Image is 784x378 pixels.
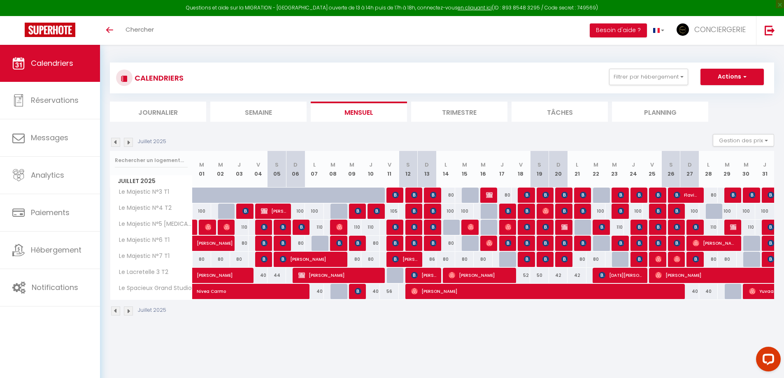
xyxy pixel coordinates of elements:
span: Roelandt Stefaan [524,235,530,251]
button: Filtrer par hébergement [609,69,688,85]
span: [PERSON_NAME] [542,203,549,219]
th: 21 [568,151,586,188]
li: Planning [612,102,708,122]
span: [PERSON_NAME] [693,219,699,235]
th: 19 [530,151,549,188]
div: 100 [436,204,455,219]
abbr: S [275,161,279,169]
div: 80 [361,252,380,267]
th: 05 [268,151,286,188]
span: [PERSON_NAME] [655,235,661,251]
div: 100 [586,204,605,219]
span: [PERSON_NAME] [580,203,586,219]
span: Notifications [32,282,78,292]
th: 13 [418,151,437,188]
th: 03 [230,151,249,188]
span: [PERSON_NAME] [542,219,549,235]
abbr: M [612,161,617,169]
div: 80 [699,188,718,203]
span: Roelandt Stefaan [524,187,530,203]
span: Le Majestic N°5 [MEDICAL_DATA] [112,220,194,229]
span: Paiements [31,207,70,218]
span: [PERSON_NAME] [336,235,342,251]
a: [PERSON_NAME] [193,268,212,283]
div: 100 [305,204,324,219]
div: 80 [493,188,512,203]
span: [PERSON_NAME] [355,203,361,219]
div: 44 [268,268,286,283]
span: [PERSON_NAME] [524,219,530,235]
span: [PERSON_NAME] [486,235,492,251]
span: [PERSON_NAME] [PERSON_NAME] van Zoggel [505,235,511,251]
input: Rechercher un logement... [115,153,188,168]
span: [PERSON_NAME] [411,283,682,299]
span: [PERSON_NAME] [411,187,417,203]
span: [PERSON_NAME] [693,235,737,251]
span: [PERSON_NAME][GEOGRAPHIC_DATA] [618,203,624,219]
th: 08 [324,151,343,188]
span: [PERSON_NAME] [636,219,642,235]
div: 42 [568,268,586,283]
abbr: J [632,161,635,169]
p: Juillet 2025 [138,138,166,146]
span: [PERSON_NAME] [197,263,254,279]
div: 80 [586,252,605,267]
span: [PERSON_NAME] [542,251,549,267]
span: [PERSON_NAME] [749,187,755,203]
span: [PERSON_NAME] [524,251,530,267]
a: en cliquant ici [458,4,492,11]
span: [PERSON_NAME] [542,235,549,251]
th: 28 [699,151,718,188]
img: logout [765,25,775,35]
th: 16 [474,151,493,188]
a: Chercher [119,16,160,45]
div: 110 [305,220,324,235]
img: ... [677,23,689,36]
button: Actions [700,69,764,85]
span: [PERSON_NAME] [223,219,230,235]
div: 100 [755,204,774,219]
span: [PERSON_NAME] [261,203,286,219]
span: [PERSON_NAME] [261,219,267,235]
span: [PERSON_NAME] [561,235,568,251]
p: Juillet 2025 [138,306,166,314]
th: 31 [755,151,774,188]
div: 80 [193,252,212,267]
span: [PERSON_NAME] [392,235,398,251]
abbr: D [293,161,298,169]
div: 80 [436,252,455,267]
div: 110 [737,220,756,235]
li: Journalier [110,102,206,122]
abbr: M [330,161,335,169]
span: Hébergement [31,245,81,255]
div: 80 [568,252,586,267]
span: [PERSON_NAME] [280,219,286,235]
span: CONCIERGERIE [694,24,746,35]
abbr: M [481,161,486,169]
div: 105 [380,204,399,219]
div: 100 [718,204,737,219]
abbr: M [349,161,354,169]
span: [PERSON_NAME] [336,219,342,235]
div: 80 [286,236,305,251]
span: Le Majestic N°3 T1 [112,188,171,197]
span: [PERSON_NAME] [561,203,568,219]
span: [PERSON_NAME] [280,251,343,267]
span: [PERSON_NAME] [618,187,624,203]
div: 110 [361,220,380,235]
div: 110 [699,220,718,235]
div: 86 [418,252,437,267]
span: [PERSON_NAME] RESERVATION BOOKING [561,219,568,235]
th: 15 [455,151,474,188]
div: 40 [680,284,699,299]
span: Le Majestic N°4 T2 [112,204,174,213]
a: [PERSON_NAME] [193,236,212,251]
span: [PERSON_NAME] [655,251,661,267]
span: [PERSON_NAME] [674,219,680,235]
abbr: S [669,161,673,169]
abbr: V [256,161,260,169]
div: 80 [361,236,380,251]
th: 06 [286,151,305,188]
abbr: J [369,161,372,169]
